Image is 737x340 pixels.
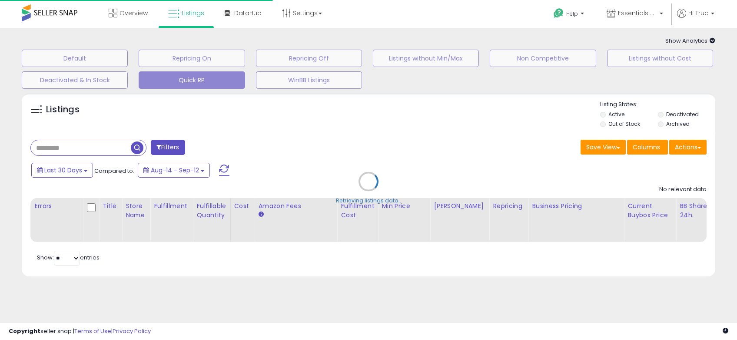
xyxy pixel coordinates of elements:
[113,327,151,335] a: Privacy Policy
[9,327,40,335] strong: Copyright
[234,9,262,17] span: DataHub
[182,9,204,17] span: Listings
[566,10,578,17] span: Help
[9,327,151,336] div: seller snap | |
[665,37,715,45] span: Show Analytics
[22,71,128,89] button: Deactivated & In Stock
[553,8,564,19] i: Get Help
[547,1,593,28] a: Help
[688,9,708,17] span: Hi Truc
[373,50,479,67] button: Listings without Min/Max
[490,50,596,67] button: Non Competitive
[120,9,148,17] span: Overview
[74,327,111,335] a: Terms of Use
[22,50,128,67] button: Default
[618,9,657,17] span: Essentials Hub Supply
[139,71,245,89] button: Quick RP
[677,9,714,28] a: Hi Truc
[256,71,362,89] button: WinBB Listings
[139,50,245,67] button: Repricing On
[256,50,362,67] button: Repricing Off
[607,50,713,67] button: Listings without Cost
[336,197,401,205] div: Retrieving listings data..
